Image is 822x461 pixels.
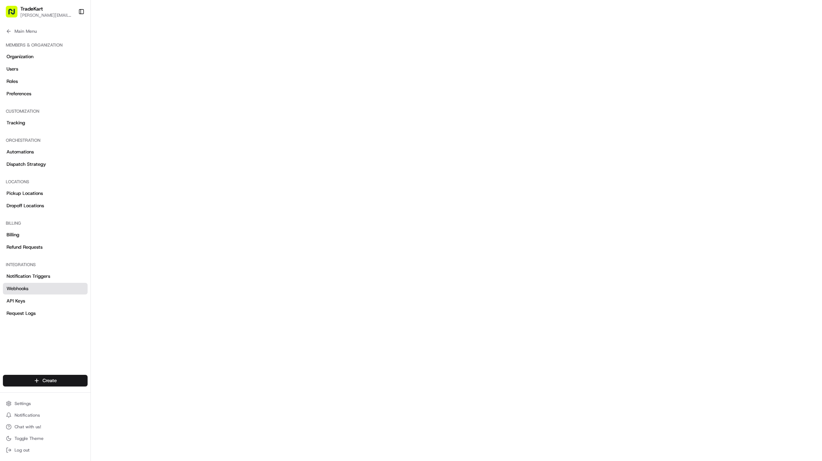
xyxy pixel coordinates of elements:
span: Request Logs [7,310,36,317]
span: Webhooks [7,285,28,292]
div: Customization [3,105,88,117]
a: Automations [3,146,88,158]
a: Preferences [3,88,88,100]
span: Toggle Theme [15,436,44,441]
a: Request Logs [3,308,88,319]
button: [PERSON_NAME][EMAIL_ADDRESS][PERSON_NAME][DOMAIN_NAME] [20,12,72,18]
a: Organization [3,51,88,63]
span: Dispatch Strategy [7,161,46,168]
a: Roles [3,76,88,87]
span: Tracking [7,120,25,126]
button: TradeKart [20,5,43,12]
div: Members & Organization [3,39,88,51]
span: API Keys [7,298,25,304]
span: Roles [7,78,18,85]
div: Orchestration [3,135,88,146]
a: Pickup Locations [3,188,88,199]
span: Billing [7,232,19,238]
div: Billing [3,217,88,229]
span: Settings [15,401,31,406]
span: Chat with us! [15,424,41,430]
span: Main Menu [15,28,37,34]
div: Locations [3,176,88,188]
a: Notification Triggers [3,270,88,282]
span: Organization [7,53,33,60]
button: Settings [3,398,88,409]
a: Billing [3,229,88,241]
button: Create [3,375,88,386]
span: Users [7,66,18,72]
button: Log out [3,445,88,455]
button: Chat with us! [3,422,88,432]
span: Notification Triggers [7,273,50,280]
span: Dropoff Locations [7,203,44,209]
button: Main Menu [3,26,88,36]
span: Pickup Locations [7,190,43,197]
button: TradeKart[PERSON_NAME][EMAIL_ADDRESS][PERSON_NAME][DOMAIN_NAME] [3,3,75,20]
span: Create [43,377,57,384]
button: Toggle Theme [3,433,88,444]
a: Dropoff Locations [3,200,88,212]
a: API Keys [3,295,88,307]
a: Dispatch Strategy [3,159,88,170]
a: Refund Requests [3,241,88,253]
span: Log out [15,447,29,453]
span: Preferences [7,91,31,97]
div: Integrations [3,259,88,270]
a: Users [3,63,88,75]
a: Tracking [3,117,88,129]
span: Refund Requests [7,244,43,250]
span: Notifications [15,412,40,418]
a: Webhooks [3,283,88,294]
span: Automations [7,149,34,155]
button: Notifications [3,410,88,420]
